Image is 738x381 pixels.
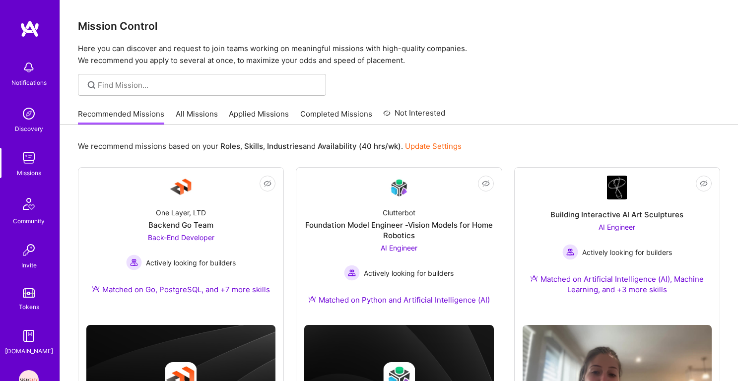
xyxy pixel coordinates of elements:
[146,257,236,268] span: Actively looking for builders
[264,180,271,188] i: icon EyeClosed
[19,302,39,312] div: Tokens
[300,109,372,125] a: Completed Missions
[92,285,100,293] img: Ateam Purple Icon
[148,233,214,242] span: Back-End Developer
[304,220,493,241] div: Foundation Model Engineer -Vision Models for Home Robotics
[148,220,213,230] div: Backend Go Team
[19,148,39,168] img: teamwork
[220,141,240,151] b: Roles
[523,274,712,295] div: Matched on Artificial Intelligence (AI), Machine Learning, and +3 more skills
[13,216,45,226] div: Community
[308,295,316,303] img: Ateam Purple Icon
[267,141,303,151] b: Industries
[86,176,275,307] a: Company LogoOne Layer, LTDBackend Go TeamBack-End Developer Actively looking for buildersActively...
[381,244,417,252] span: AI Engineer
[169,176,193,199] img: Company Logo
[15,124,43,134] div: Discovery
[383,107,445,125] a: Not Interested
[98,80,319,90] input: Find Mission...
[530,274,538,282] img: Ateam Purple Icon
[19,326,39,346] img: guide book
[582,247,672,257] span: Actively looking for builders
[599,223,635,231] span: AI Engineer
[92,284,270,295] div: Matched on Go, PostgreSQL, and +7 more skills
[126,254,142,270] img: Actively looking for builders
[17,192,41,216] img: Community
[21,260,37,270] div: Invite
[11,77,47,88] div: Notifications
[405,141,462,151] a: Update Settings
[482,180,490,188] i: icon EyeClosed
[156,207,206,218] div: One Layer, LTD
[700,180,708,188] i: icon EyeClosed
[5,346,53,356] div: [DOMAIN_NAME]
[78,109,164,125] a: Recommended Missions
[550,209,683,220] div: Building Interactive AI Art Sculptures
[344,265,360,281] img: Actively looking for builders
[19,104,39,124] img: discovery
[19,240,39,260] img: Invite
[244,141,263,151] b: Skills
[78,43,720,66] p: Here you can discover and request to join teams working on meaningful missions with high-quality ...
[23,288,35,298] img: tokens
[78,141,462,151] p: We recommend missions based on your , , and .
[78,20,720,32] h3: Mission Control
[523,176,712,317] a: Company LogoBuilding Interactive AI Art SculpturesAI Engineer Actively looking for buildersActive...
[19,58,39,77] img: bell
[383,207,415,218] div: Clutterbot
[364,268,454,278] span: Actively looking for builders
[318,141,401,151] b: Availability (40 hrs/wk)
[17,168,41,178] div: Missions
[562,244,578,260] img: Actively looking for builders
[607,176,627,199] img: Company Logo
[229,109,289,125] a: Applied Missions
[86,79,97,91] i: icon SearchGrey
[304,176,493,317] a: Company LogoClutterbotFoundation Model Engineer -Vision Models for Home RoboticsAI Engineer Activ...
[176,109,218,125] a: All Missions
[20,20,40,38] img: logo
[387,176,411,199] img: Company Logo
[308,295,490,305] div: Matched on Python and Artificial Intelligence (AI)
